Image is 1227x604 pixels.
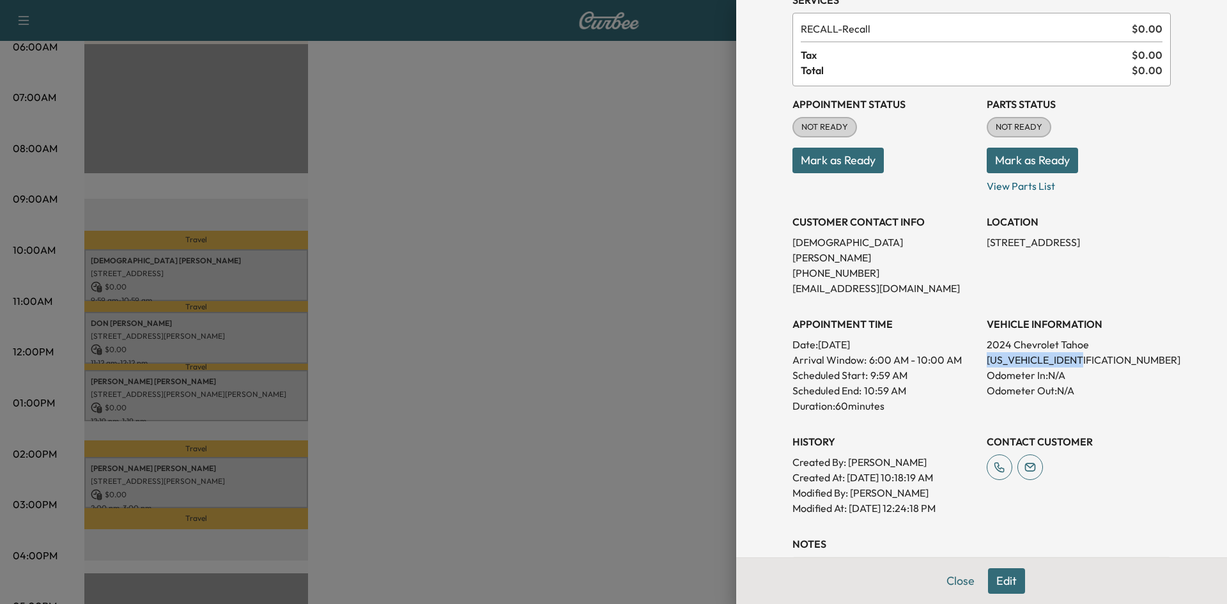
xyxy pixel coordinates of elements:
[987,316,1171,332] h3: VEHICLE INFORMATION
[1132,47,1162,63] span: $ 0.00
[987,173,1171,194] p: View Parts List
[987,337,1171,352] p: 2024 Chevrolet Tahoe
[988,121,1050,134] span: NOT READY
[792,316,976,332] h3: APPOINTMENT TIME
[987,383,1171,398] p: Odometer Out: N/A
[792,235,976,265] p: [DEMOGRAPHIC_DATA] [PERSON_NAME]
[792,281,976,296] p: [EMAIL_ADDRESS][DOMAIN_NAME]
[792,337,976,352] p: Date: [DATE]
[987,235,1171,250] p: [STREET_ADDRESS]
[1132,63,1162,78] span: $ 0.00
[792,265,976,281] p: [PHONE_NUMBER]
[1132,21,1162,36] span: $ 0.00
[864,383,906,398] p: 10:59 AM
[792,434,976,449] h3: History
[938,568,983,594] button: Close
[792,352,976,368] p: Arrival Window:
[794,121,856,134] span: NOT READY
[801,63,1132,78] span: Total
[792,97,976,112] h3: Appointment Status
[987,368,1171,383] p: Odometer In: N/A
[792,500,976,516] p: Modified At : [DATE] 12:24:18 PM
[987,97,1171,112] h3: Parts Status
[792,368,868,383] p: Scheduled Start:
[792,398,976,414] p: Duration: 60 minutes
[792,214,976,229] h3: CUSTOMER CONTACT INFO
[792,536,1171,552] h3: NOTES
[792,148,884,173] button: Mark as Ready
[988,568,1025,594] button: Edit
[987,434,1171,449] h3: CONTACT CUSTOMER
[792,454,976,470] p: Created By : [PERSON_NAME]
[801,47,1132,63] span: Tax
[792,470,976,485] p: Created At : [DATE] 10:18:19 AM
[792,485,976,500] p: Modified By : [PERSON_NAME]
[870,368,907,383] p: 9:59 AM
[987,352,1171,368] p: [US_VEHICLE_IDENTIFICATION_NUMBER]
[792,383,861,398] p: Scheduled End:
[987,214,1171,229] h3: LOCATION
[987,148,1078,173] button: Mark as Ready
[801,21,1127,36] span: Recall
[869,352,962,368] span: 6:00 AM - 10:00 AM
